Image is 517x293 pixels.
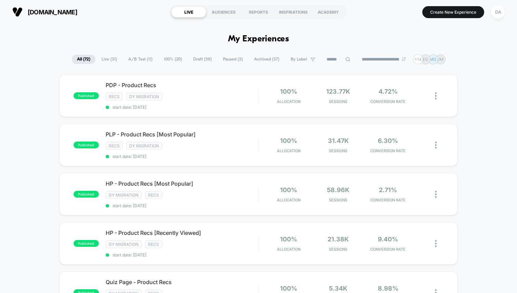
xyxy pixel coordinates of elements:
span: Quiz Page - Product Recs [106,279,258,285]
span: By Label [291,57,307,62]
span: published [74,142,99,148]
img: close [435,142,437,149]
span: start date: [DATE] [106,252,258,257]
span: 100% [280,186,297,194]
p: MG [429,57,436,62]
span: Sessions [315,99,361,104]
span: start date: [DATE] [106,203,258,208]
div: AUDIENCES [206,6,241,17]
span: Recs [145,240,162,248]
span: All ( 72 ) [72,55,95,64]
button: DA [489,5,507,19]
span: 8.98% [378,285,398,292]
img: close [435,92,437,99]
span: Allocation [277,99,301,104]
span: 100% [280,137,297,144]
button: Create New Experience [422,6,484,18]
span: DY Migration [126,93,162,101]
span: Draft ( 38 ) [188,55,217,64]
span: Allocation [277,198,301,202]
span: Recs [106,93,123,101]
div: ACADEMY [311,6,346,17]
span: 123.77k [326,88,350,95]
div: DA [491,5,505,19]
h1: My Experiences [228,34,289,44]
span: 31.47k [328,137,349,144]
span: Allocation [277,148,301,153]
div: + 14 [413,54,423,64]
span: published [74,191,99,198]
span: 9.40% [378,236,398,243]
span: 100% ( 20 ) [159,55,187,64]
span: Recs [145,191,162,199]
span: PLP - Product Recs [Most Popular] [106,131,258,138]
img: Visually logo [12,7,23,17]
span: Archived ( 37 ) [249,55,284,64]
span: 100% [280,285,297,292]
span: start date: [DATE] [106,105,258,110]
span: start date: [DATE] [106,154,258,159]
img: close [435,240,437,247]
div: LIVE [171,6,206,17]
span: 58.96k [327,186,349,194]
span: Allocation [277,247,301,252]
button: [DOMAIN_NAME] [10,6,79,17]
span: published [74,240,99,247]
span: HP - Product Recs [Most Popular] [106,180,258,187]
p: JM [437,57,443,62]
span: A/B Test ( 11 ) [123,55,158,64]
p: EG [423,57,428,62]
span: Sessions [315,247,361,252]
span: [DOMAIN_NAME] [28,9,77,16]
span: DY Migration [106,240,142,248]
span: DY Migration [126,142,162,150]
span: CONVERSION RATE [365,247,411,252]
span: Recs [106,142,123,150]
span: Live ( 31 ) [96,55,122,64]
img: close [435,191,437,198]
span: PDP - Product Recs [106,82,258,89]
div: REPORTS [241,6,276,17]
span: Sessions [315,148,361,153]
span: 100% [280,236,297,243]
span: Sessions [315,198,361,202]
span: DY Migration [106,191,142,199]
span: published [74,92,99,99]
span: 2.71% [379,186,397,194]
span: 6.30% [378,137,398,144]
span: 5.34k [329,285,347,292]
span: CONVERSION RATE [365,198,411,202]
img: end [402,57,406,61]
span: CONVERSION RATE [365,148,411,153]
span: 100% [280,88,297,95]
span: Paused ( 3 ) [218,55,248,64]
span: HP - Product Recs [Recently Viewed] [106,229,258,236]
span: 4.72% [379,88,398,95]
div: INSPIRATIONS [276,6,311,17]
span: 21.38k [328,236,349,243]
span: CONVERSION RATE [365,99,411,104]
